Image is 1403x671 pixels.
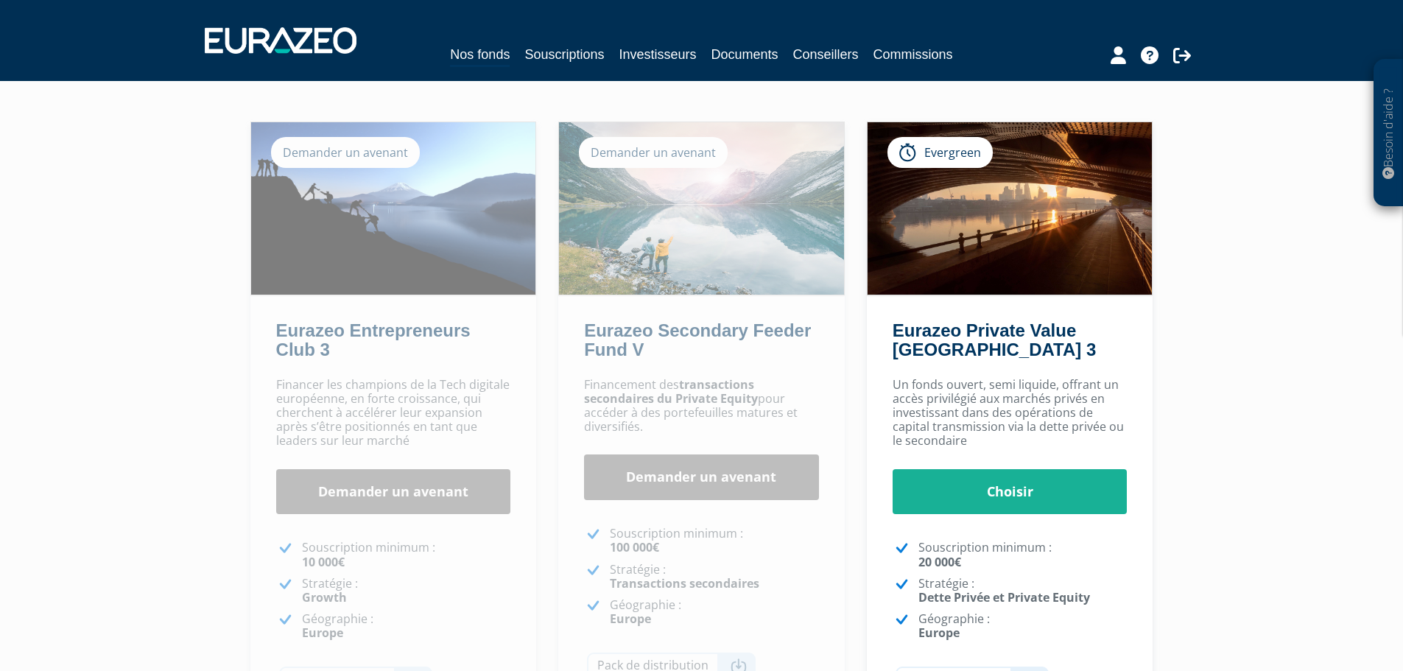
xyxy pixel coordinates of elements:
p: Besoin d'aide ? [1380,67,1397,200]
p: Un fonds ouvert, semi liquide, offrant un accès privilégié aux marchés privés en investissant dan... [893,378,1128,449]
a: Demander un avenant [276,469,511,515]
a: Demander un avenant [584,454,819,500]
p: Géographie : [302,612,511,640]
strong: Growth [302,589,347,605]
strong: Europe [302,625,343,641]
strong: Dette Privée et Private Equity [918,589,1090,605]
strong: transactions secondaires du Private Equity [584,376,758,407]
div: Demander un avenant [271,137,420,168]
a: Commissions [873,44,953,65]
div: Evergreen [887,137,993,168]
p: Géographie : [610,598,819,626]
strong: Europe [918,625,960,641]
a: Nos fonds [450,44,510,67]
p: Souscription minimum : [918,541,1128,569]
a: Investisseurs [619,44,696,65]
img: Eurazeo Entrepreneurs Club 3 [251,122,536,295]
p: Souscription minimum : [610,527,819,555]
a: Eurazeo Private Value [GEOGRAPHIC_DATA] 3 [893,320,1096,359]
p: Stratégie : [302,577,511,605]
a: Choisir [893,469,1128,515]
strong: 10 000€ [302,554,345,570]
p: Souscription minimum : [302,541,511,569]
a: Souscriptions [524,44,604,65]
strong: Europe [610,611,651,627]
p: Stratégie : [918,577,1128,605]
p: Financer les champions de la Tech digitale européenne, en forte croissance, qui cherchent à accél... [276,378,511,449]
a: Eurazeo Secondary Feeder Fund V [584,320,811,359]
img: Eurazeo Private Value Europe 3 [868,122,1153,295]
p: Financement des pour accéder à des portefeuilles matures et diversifiés. [584,378,819,435]
strong: 100 000€ [610,539,659,555]
strong: 20 000€ [918,554,961,570]
div: Demander un avenant [579,137,728,168]
a: Eurazeo Entrepreneurs Club 3 [276,320,471,359]
img: Eurazeo Secondary Feeder Fund V [559,122,844,295]
strong: Transactions secondaires [610,575,759,591]
img: 1732889491-logotype_eurazeo_blanc_rvb.png [205,27,356,54]
p: Stratégie : [610,563,819,591]
a: Documents [711,44,778,65]
a: Conseillers [793,44,859,65]
p: Géographie : [918,612,1128,640]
